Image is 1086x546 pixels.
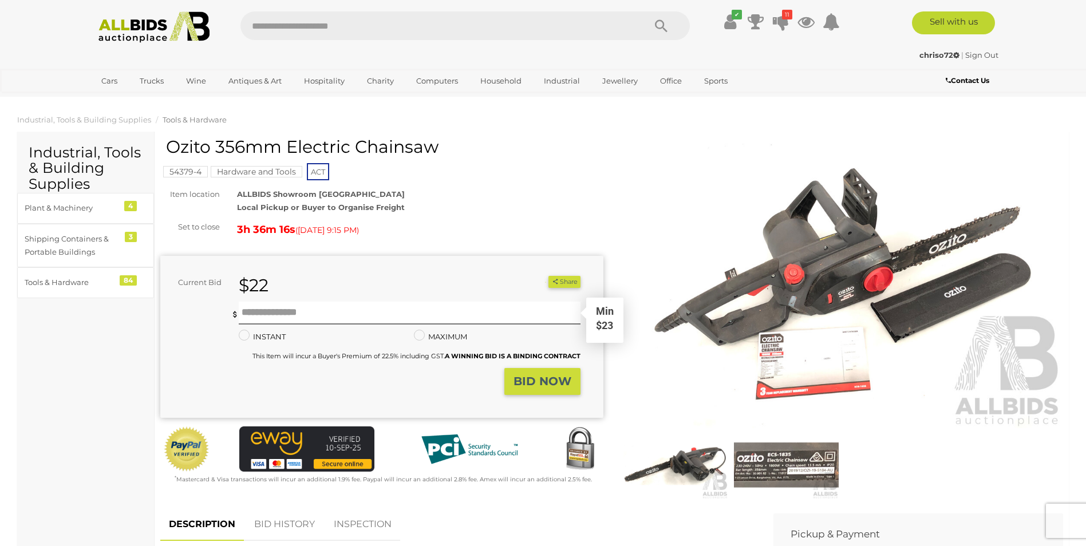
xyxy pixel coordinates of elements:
[124,201,137,211] div: 4
[919,50,961,60] a: chriso72
[92,11,216,43] img: Allbids.com.au
[782,10,792,19] i: 11
[120,275,137,286] div: 84
[325,508,400,541] a: INSPECTION
[29,145,143,192] h2: Industrial, Tools & Building Supplies
[946,74,992,87] a: Contact Us
[535,276,547,288] li: Watch this item
[252,352,580,360] small: This Item will incur a Buyer's Premium of 22.5% including GST.
[734,431,839,498] img: Ozito 356mm Electric Chainsaw
[246,508,323,541] a: BID HISTORY
[160,508,244,541] a: DESCRIPTION
[722,11,739,32] a: ✔
[163,167,208,176] a: 54379-4
[445,352,580,360] b: A WINNING BID IS A BINDING CONTRACT
[732,10,742,19] i: ✔
[621,143,1064,429] img: Ozito 356mm Electric Chainsaw
[772,11,789,32] a: 11
[166,137,601,156] h1: Ozito 356mm Electric Chainsaw
[946,76,989,85] b: Contact Us
[163,426,210,472] img: Official PayPal Seal
[17,224,154,268] a: Shipping Containers & Portable Buildings 3
[25,201,119,215] div: Plant & Machinery
[221,72,289,90] a: Antiques & Art
[25,232,119,259] div: Shipping Containers & Portable Buildings
[697,72,735,90] a: Sports
[653,72,689,90] a: Office
[152,220,228,234] div: Set to close
[211,166,302,177] mark: Hardware and Tools
[961,50,963,60] span: |
[94,90,190,109] a: [GEOGRAPHIC_DATA]
[298,225,357,235] span: [DATE] 9:15 PM
[152,188,228,201] div: Item location
[414,330,467,343] label: MAXIMUM
[239,330,286,343] label: INSTANT
[94,72,125,90] a: Cars
[237,223,295,236] strong: 3h 36m 16s
[587,304,622,342] div: Min $23
[125,232,137,242] div: 3
[412,426,527,472] img: PCI DSS compliant
[160,276,230,289] div: Current Bid
[514,374,571,388] strong: BID NOW
[237,189,405,199] strong: ALLBIDS Showroom [GEOGRAPHIC_DATA]
[163,115,227,124] a: Tools & Hardware
[912,11,995,34] a: Sell with us
[132,72,171,90] a: Trucks
[297,72,352,90] a: Hospitality
[633,11,690,40] button: Search
[239,275,268,296] strong: $22
[409,72,465,90] a: Computers
[17,115,151,124] a: Industrial, Tools & Building Supplies
[179,72,214,90] a: Wine
[163,166,208,177] mark: 54379-4
[175,476,592,483] small: Mastercard & Visa transactions will incur an additional 1.9% fee. Paypal will incur an additional...
[360,72,401,90] a: Charity
[504,368,580,395] button: BID NOW
[557,426,603,472] img: Secured by Rapid SSL
[17,193,154,223] a: Plant & Machinery 4
[307,163,329,180] span: ACT
[473,72,529,90] a: Household
[295,225,359,235] span: ( )
[623,431,728,498] img: Ozito 356mm Electric Chainsaw
[239,426,374,472] img: eWAY Payment Gateway
[595,72,645,90] a: Jewellery
[536,72,587,90] a: Industrial
[919,50,959,60] strong: chriso72
[17,267,154,298] a: Tools & Hardware 84
[548,276,580,288] button: Share
[25,276,119,289] div: Tools & Hardware
[211,167,302,176] a: Hardware and Tools
[237,203,405,212] strong: Local Pickup or Buyer to Organise Freight
[965,50,998,60] a: Sign Out
[791,529,1029,540] h2: Pickup & Payment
